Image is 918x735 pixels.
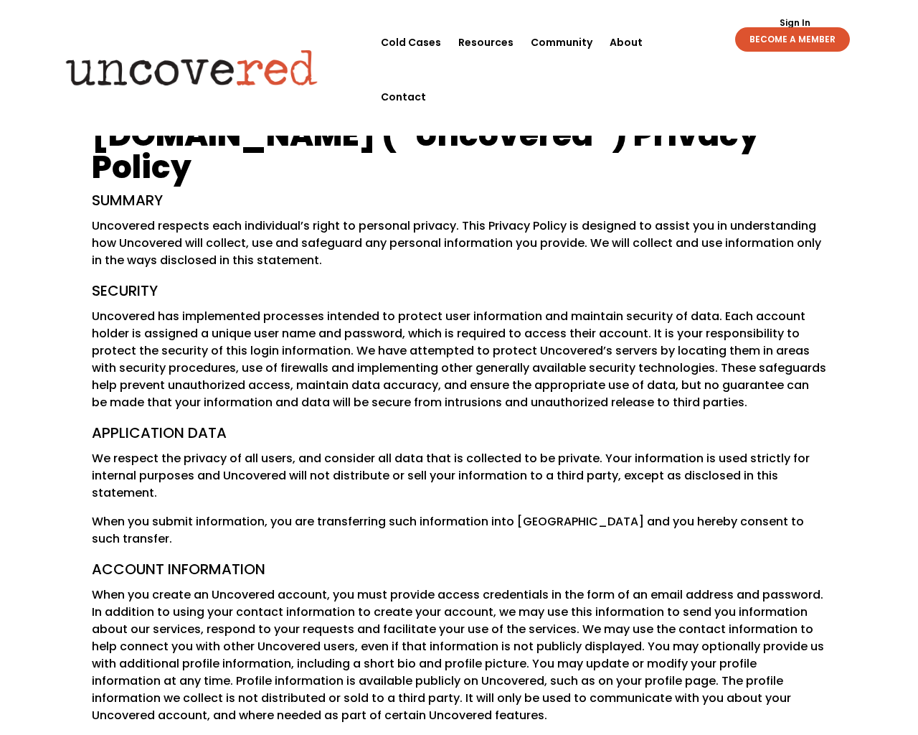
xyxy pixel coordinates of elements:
a: Resources [458,15,514,70]
p: Uncovered has implemented processes intended to protect user information and maintain security of... [92,308,826,423]
p: Uncovered respects each individual’s right to personal privacy. This Privacy Policy is designed t... [92,217,826,281]
a: Sign In [772,19,818,27]
a: About [610,15,643,70]
a: Cold Cases [381,15,441,70]
p: We respect the privacy of all users, and consider all data that is collected to be private. Your ... [92,450,826,513]
h1: [DOMAIN_NAME] (“Uncovered”) Privacy Policy [92,118,826,190]
h5: Summary [92,190,826,217]
a: BECOME A MEMBER [735,27,850,52]
a: Community [531,15,592,70]
img: Uncovered logo [54,39,330,95]
p: When you submit information, you are transferring such information into [GEOGRAPHIC_DATA] and you... [92,513,826,559]
h5: Account Information [92,559,826,586]
a: Contact [381,70,426,124]
h5: Application Data [92,423,826,450]
h5: Security [92,281,826,308]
